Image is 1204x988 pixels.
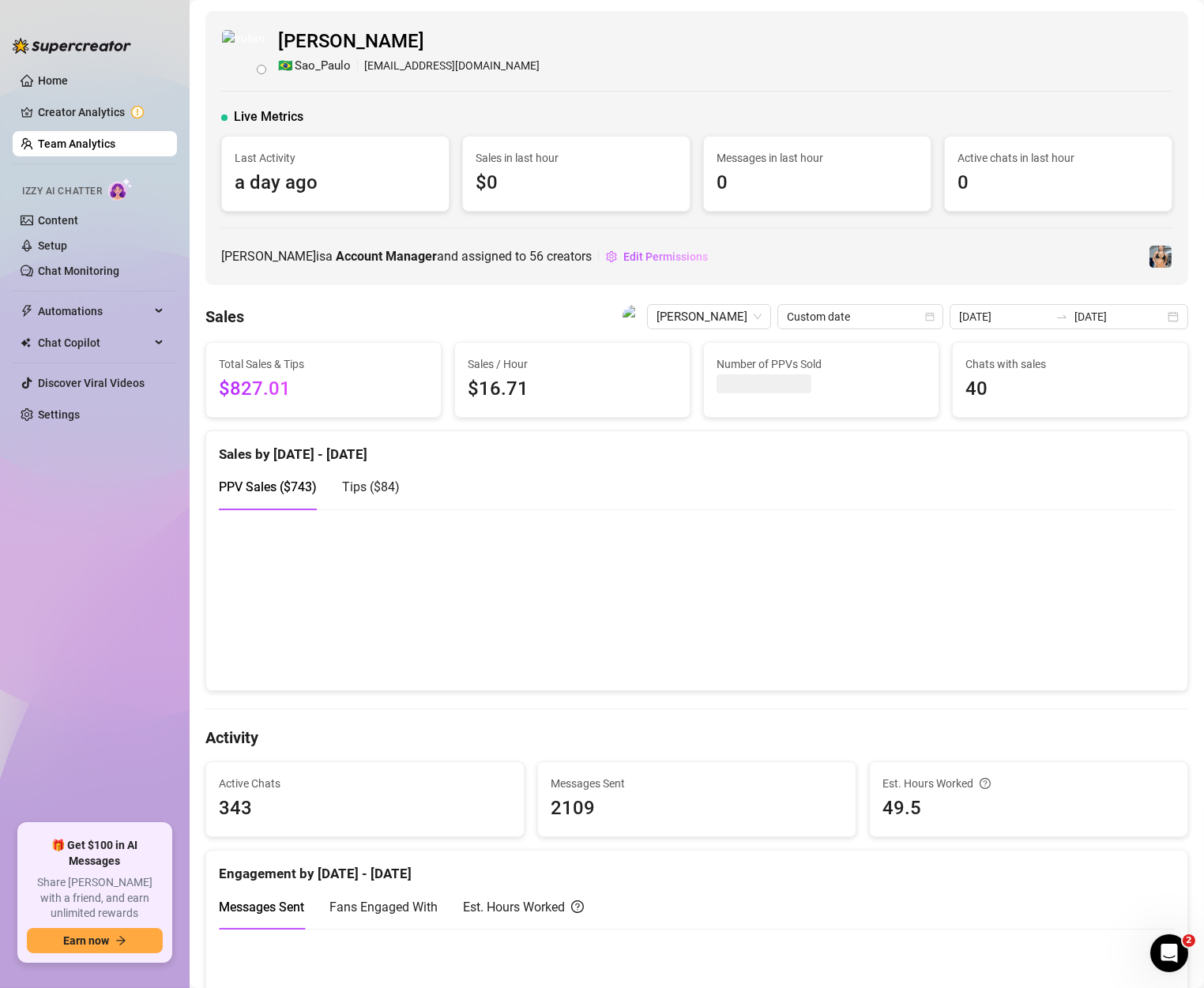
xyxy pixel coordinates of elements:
[278,57,293,76] span: 🇧🇷
[958,168,1159,198] span: 0
[13,38,131,54] img: logo-BBDzfeDw.svg
[21,337,31,348] img: Chat Copilot
[1055,310,1068,323] span: swap-right
[717,355,926,373] span: Number of PPVs Sold
[38,214,78,227] a: Content
[336,249,437,264] b: Account Manager
[222,30,265,73] img: Yulian
[476,168,677,198] span: $0
[882,775,1175,792] div: Est. Hours Worked
[606,251,617,262] span: setting
[38,330,150,355] span: Chat Copilot
[529,249,544,264] span: 56
[27,875,163,922] span: Share [PERSON_NAME] with a friend, and earn unlimited rewards
[235,149,436,167] span: Last Activity
[1150,934,1188,972] iframe: Intercom live chat
[623,250,708,263] span: Edit Permissions
[219,775,511,792] span: Active Chats
[605,244,709,269] button: Edit Permissions
[1074,308,1164,325] input: End date
[329,900,438,915] span: Fans Engaged With
[1183,934,1195,947] span: 2
[38,408,80,421] a: Settings
[38,239,67,252] a: Setup
[980,775,991,792] span: question-circle
[717,149,918,167] span: Messages in last hour
[463,897,584,917] div: Est. Hours Worked
[882,794,1175,824] span: 49.5
[21,305,33,317] span: thunderbolt
[63,934,109,947] span: Earn now
[1055,310,1068,323] span: to
[551,794,843,824] span: 2109
[219,374,428,404] span: $827.01
[219,851,1175,885] div: Engagement by [DATE] - [DATE]
[1149,246,1172,268] img: Veronica
[27,928,163,953] button: Earn nowarrow-right
[205,727,1188,749] h4: Activity
[22,184,102,199] span: Izzy AI Chatter
[115,935,126,946] span: arrow-right
[219,431,1175,465] div: Sales by [DATE] - [DATE]
[468,374,677,404] span: $16.71
[551,775,843,792] span: Messages Sent
[958,149,1159,167] span: Active chats in last hour
[571,897,584,917] span: question-circle
[38,100,164,125] a: Creator Analytics exclamation-circle
[959,308,1049,325] input: Start date
[278,27,540,57] span: [PERSON_NAME]
[787,305,934,329] span: Custom date
[278,57,540,76] div: [EMAIL_ADDRESS][DOMAIN_NAME]
[925,312,935,321] span: calendar
[468,355,677,373] span: Sales / Hour
[38,137,115,150] a: Team Analytics
[295,57,351,76] span: Sao_Paulo
[108,178,133,201] img: AI Chatter
[219,479,317,494] span: PPV Sales ( $743 )
[38,74,68,87] a: Home
[476,149,677,167] span: Sales in last hour
[623,305,646,329] img: Yulian
[234,107,303,126] span: Live Metrics
[38,265,119,277] a: Chat Monitoring
[717,168,918,198] span: 0
[657,305,762,329] span: Yulian
[235,168,436,198] span: a day ago
[221,246,592,266] span: [PERSON_NAME] is a and assigned to creators
[965,374,1175,404] span: 40
[38,377,145,389] a: Discover Viral Videos
[342,479,400,494] span: Tips ( $84 )
[219,355,428,373] span: Total Sales & Tips
[219,794,511,824] span: 343
[219,900,304,915] span: Messages Sent
[38,299,150,324] span: Automations
[965,355,1175,373] span: Chats with sales
[27,838,163,869] span: 🎁 Get $100 in AI Messages
[205,306,244,328] h4: Sales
